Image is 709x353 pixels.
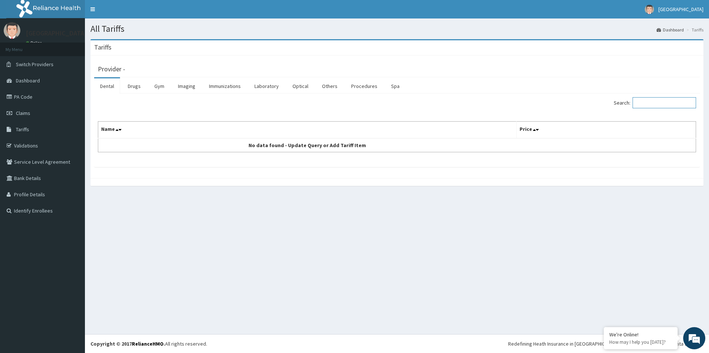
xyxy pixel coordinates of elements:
div: We're Online! [609,331,672,338]
span: Switch Providers [16,61,54,68]
a: Spa [385,78,405,94]
label: Search: [614,97,696,108]
input: Search: [633,97,696,108]
a: Drugs [122,78,147,94]
span: Tariffs [16,126,29,133]
th: Name [98,122,517,139]
div: Redefining Heath Insurance in [GEOGRAPHIC_DATA] using Telemedicine and Data Science! [508,340,703,347]
img: User Image [4,22,20,39]
td: No data found - Update Query or Add Tariff Item [98,138,517,152]
a: Dental [94,78,120,94]
span: Claims [16,110,30,116]
strong: Copyright © 2017 . [90,340,165,347]
a: Online [26,40,44,45]
h3: Tariffs [94,44,112,51]
h3: Provider - [98,66,125,72]
a: Laboratory [249,78,285,94]
h1: All Tariffs [90,24,703,34]
span: [GEOGRAPHIC_DATA] [658,6,703,13]
a: Immunizations [203,78,247,94]
a: Imaging [172,78,201,94]
a: Procedures [345,78,383,94]
img: User Image [645,5,654,14]
li: Tariffs [685,27,703,33]
p: [GEOGRAPHIC_DATA] [26,30,87,37]
a: Gym [148,78,170,94]
p: How may I help you today? [609,339,672,345]
a: Dashboard [657,27,684,33]
footer: All rights reserved. [85,334,709,353]
th: Price [517,122,696,139]
a: Others [316,78,343,94]
a: Optical [287,78,314,94]
span: Dashboard [16,77,40,84]
a: RelianceHMO [132,340,164,347]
